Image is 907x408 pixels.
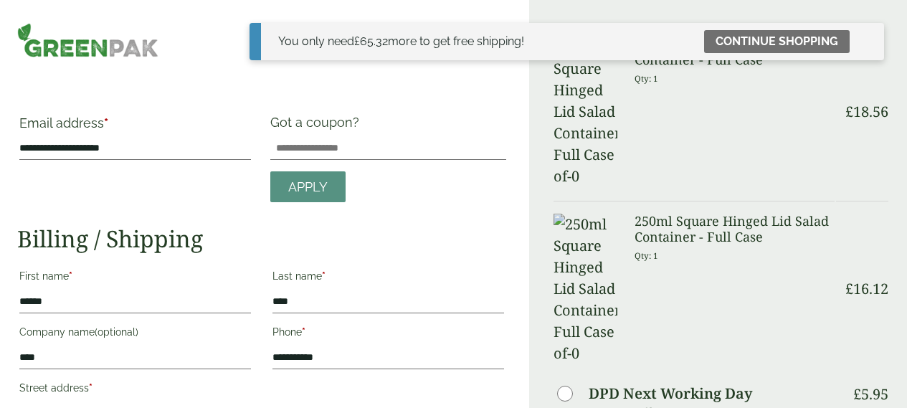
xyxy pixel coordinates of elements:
abbr: required [89,382,92,394]
label: Last name [272,266,504,290]
abbr: required [69,270,72,282]
label: Got a coupon? [270,115,365,137]
span: £ [354,34,360,48]
abbr: required [322,270,326,282]
label: First name [19,266,251,290]
span: (optional) [95,326,138,338]
span: 65.32 [354,34,388,48]
span: Apply [288,179,328,195]
label: Street address [19,378,251,402]
a: Apply [270,171,346,202]
abbr: required [104,115,108,131]
img: GreenPak Supplies [17,23,158,57]
a: Continue shopping [704,30,850,53]
abbr: required [302,326,305,338]
label: Email address [19,117,251,137]
h2: Billing / Shipping [17,225,506,252]
label: Company name [19,322,251,346]
label: Phone [272,322,504,346]
div: You only need more to get free shipping! [278,33,524,50]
